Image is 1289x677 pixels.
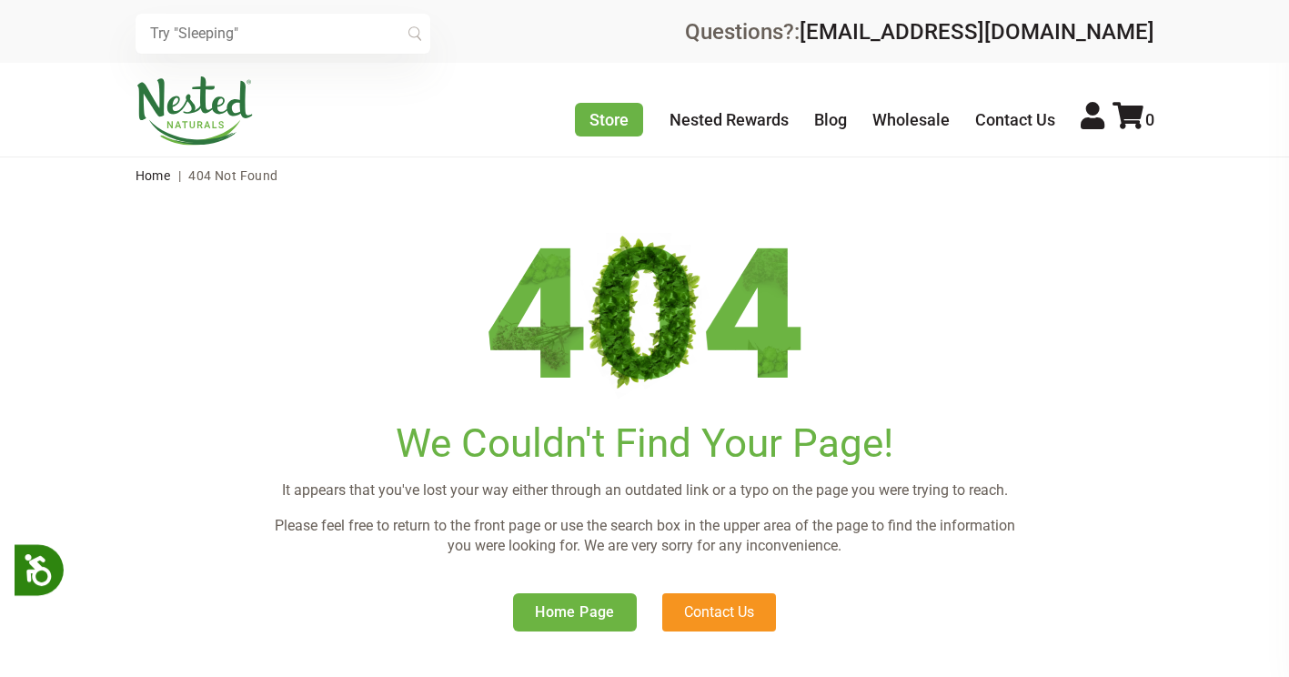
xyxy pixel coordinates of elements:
[685,21,1154,43] div: Questions?:
[174,168,186,183] span: |
[662,593,776,632] a: Contact Us
[975,110,1055,129] a: Contact Us
[268,420,1022,467] h1: We Couldn't Find Your Page!
[575,103,643,136] a: Store
[800,19,1154,45] a: [EMAIL_ADDRESS][DOMAIN_NAME]
[670,110,789,129] a: Nested Rewards
[872,110,950,129] a: Wholesale
[136,76,254,146] img: Nested Naturals
[513,593,637,632] a: Home Page
[268,516,1022,557] p: Please feel free to return to the front page or use the search box in the upper area of the page ...
[136,157,1154,194] nav: breadcrumbs
[136,14,430,54] input: Try "Sleeping"
[1145,110,1154,129] span: 0
[1113,110,1154,129] a: 0
[188,168,277,183] span: 404 Not Found
[136,168,171,183] a: Home
[268,480,1022,500] p: It appears that you've lost your way either through an outdated link or a typo on the page you we...
[814,110,847,129] a: Blog
[488,230,801,401] img: 404.png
